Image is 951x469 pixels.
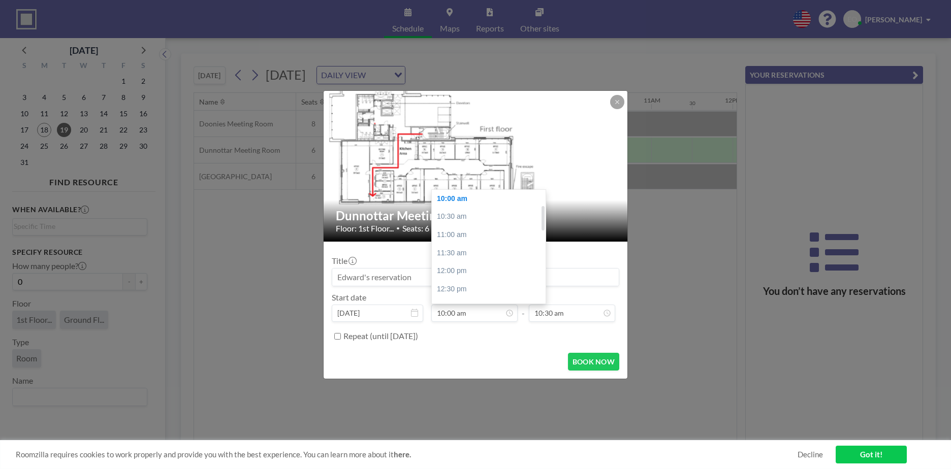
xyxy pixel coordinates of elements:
[568,353,619,371] button: BOOK NOW
[432,244,551,262] div: 11:30 am
[332,269,619,286] input: Edward's reservation
[336,223,394,233] span: Floor: 1st Floor...
[394,450,411,459] a: here.
[432,226,551,244] div: 11:00 am
[402,223,429,233] span: Seats: 6
[396,224,400,232] span: •
[836,446,907,463] a: Got it!
[343,331,418,341] label: Repeat (until [DATE])
[332,256,356,266] label: Title
[798,450,823,459] a: Decline
[432,190,551,208] div: 10:00 am
[432,262,551,280] div: 12:00 pm
[432,280,551,298] div: 12:30 pm
[432,298,551,316] div: 01:00 pm
[324,80,628,251] img: 537.png
[332,292,366,303] label: Start date
[522,296,525,318] span: -
[432,208,551,226] div: 10:30 am
[336,208,616,223] h2: Dunnottar Meeting Room
[16,450,798,459] span: Roomzilla requires cookies to work properly and provide you with the best experience. You can lea...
